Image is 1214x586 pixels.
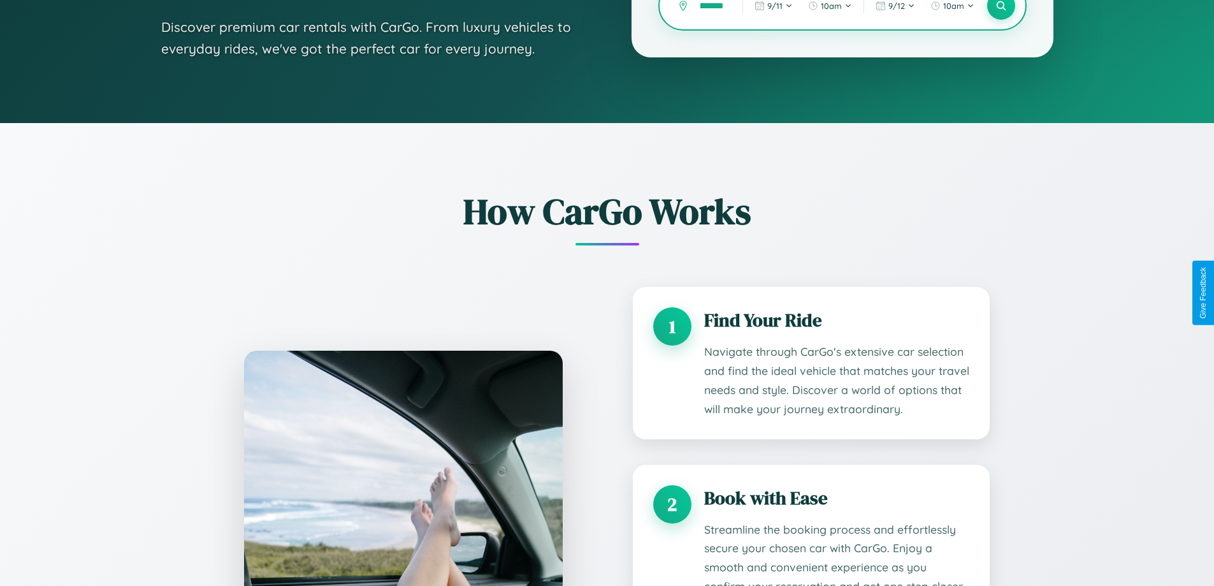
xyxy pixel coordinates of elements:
[704,485,969,511] h3: Book with Ease
[225,187,990,236] h2: How CarGo Works
[653,307,691,346] div: 1
[704,307,969,333] h3: Find Your Ride
[821,1,842,11] span: 10am
[888,1,905,11] span: 9 / 12
[767,1,783,11] span: 9 / 11
[1199,267,1208,319] div: Give Feedback
[704,342,969,419] p: Navigate through CarGo's extensive car selection and find the ideal vehicle that matches your tra...
[943,1,964,11] span: 10am
[161,17,581,59] p: Discover premium car rentals with CarGo. From luxury vehicles to everyday rides, we've got the pe...
[653,485,691,524] div: 2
